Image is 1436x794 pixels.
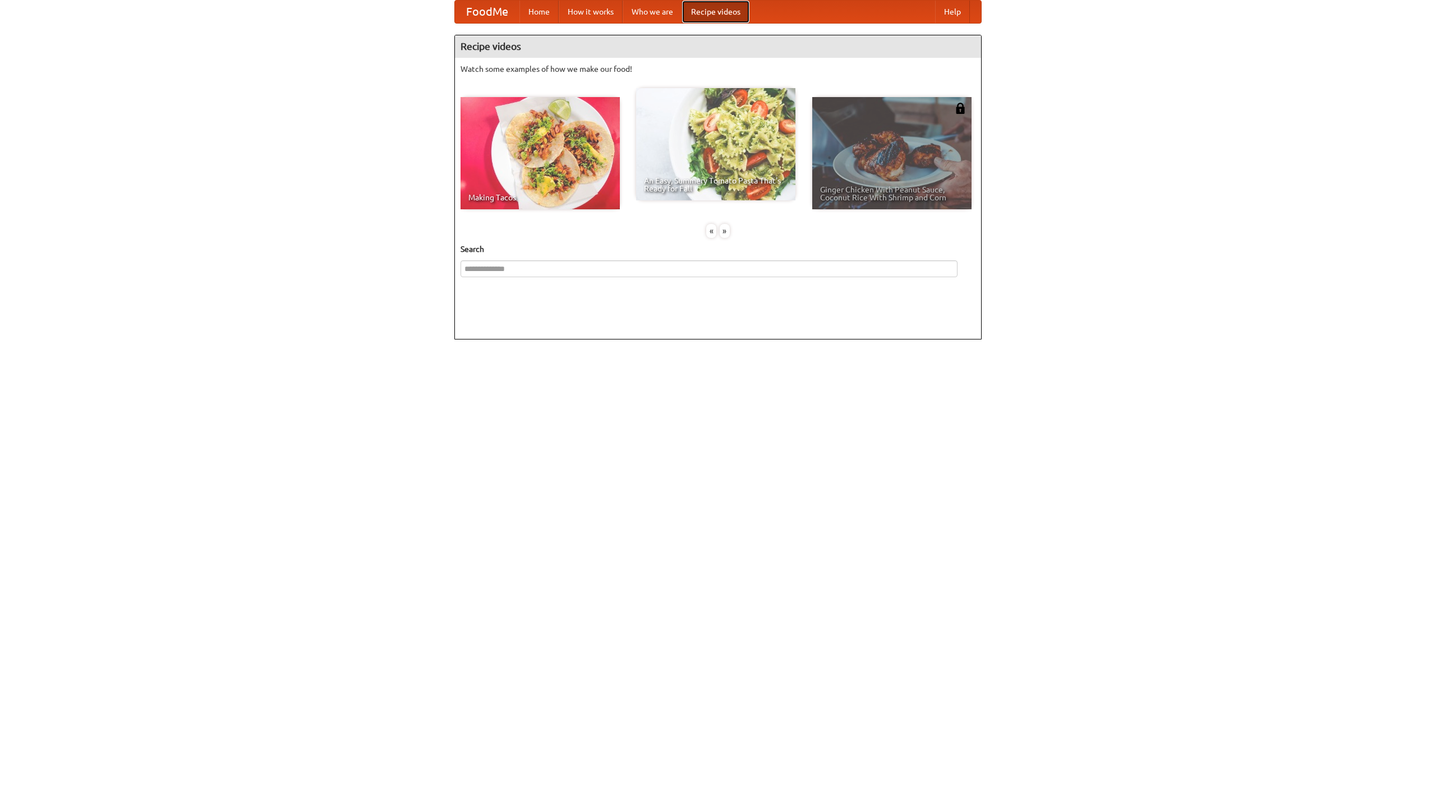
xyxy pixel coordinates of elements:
a: Help [935,1,970,23]
a: How it works [559,1,623,23]
a: FoodMe [455,1,519,23]
img: 483408.png [955,103,966,114]
a: Home [519,1,559,23]
a: Who we are [623,1,682,23]
a: An Easy, Summery Tomato Pasta That's Ready for Fall [636,88,795,200]
div: « [706,224,716,238]
p: Watch some examples of how we make our food! [461,63,975,75]
span: An Easy, Summery Tomato Pasta That's Ready for Fall [644,177,788,192]
h5: Search [461,244,975,255]
span: Making Tacos [468,194,612,201]
a: Recipe videos [682,1,749,23]
div: » [720,224,730,238]
a: Making Tacos [461,97,620,209]
h4: Recipe videos [455,35,981,58]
